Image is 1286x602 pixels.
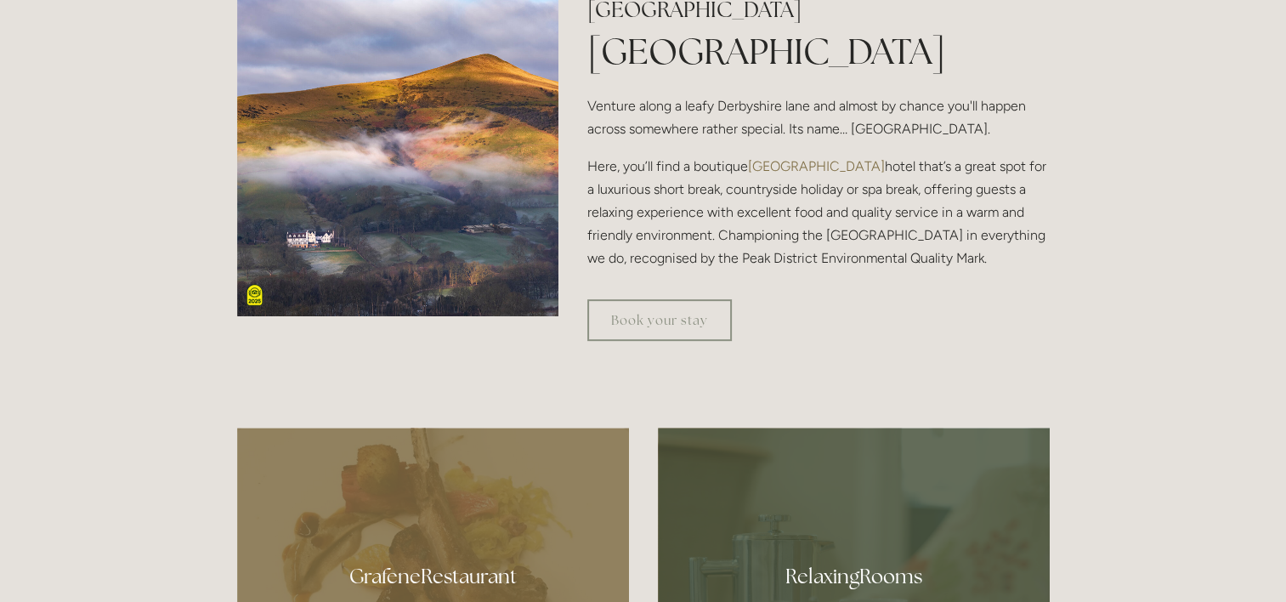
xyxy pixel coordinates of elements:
p: Here, you’ll find a boutique hotel that’s a great spot for a luxurious short break, countryside h... [587,155,1049,270]
h1: [GEOGRAPHIC_DATA] [587,26,1049,77]
p: Venture along a leafy Derbyshire lane and almost by chance you'll happen across somewhere rather ... [587,94,1049,140]
a: Book your stay [587,299,732,341]
a: [GEOGRAPHIC_DATA] [748,158,885,174]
